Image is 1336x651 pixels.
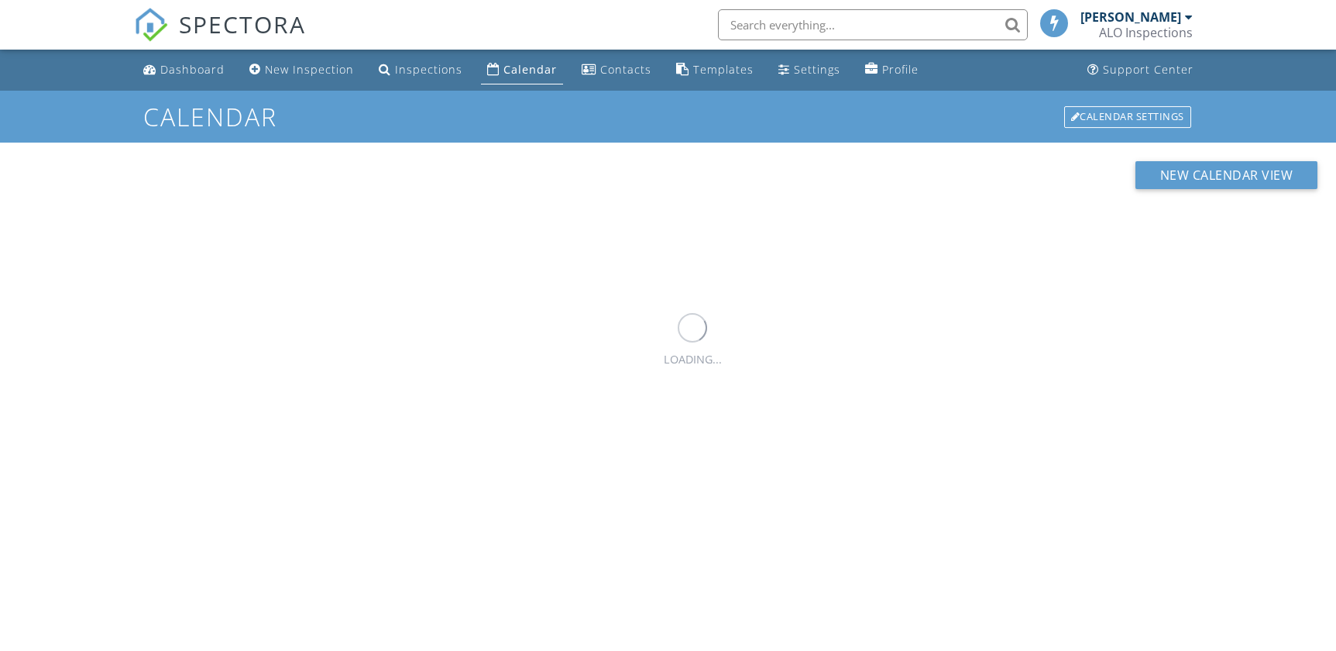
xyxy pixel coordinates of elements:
div: Inspections [395,62,462,77]
a: SPECTORA [134,21,306,53]
h1: Calendar [143,103,1192,130]
input: Search everything... [718,9,1028,40]
img: The Best Home Inspection Software - Spectora [134,8,168,42]
div: Settings [794,62,840,77]
a: Settings [772,56,847,84]
a: Templates [670,56,760,84]
div: Profile [882,62,919,77]
div: ALO Inspections [1099,25,1193,40]
a: Contacts [575,56,658,84]
a: Support Center [1081,56,1200,84]
button: New Calendar View [1135,161,1318,189]
div: Contacts [600,62,651,77]
div: Templates [693,62,754,77]
div: Calendar [503,62,557,77]
div: LOADING... [664,351,722,368]
div: [PERSON_NAME] [1080,9,1181,25]
div: Support Center [1103,62,1193,77]
div: Calendar Settings [1064,106,1191,128]
a: Profile [859,56,925,84]
a: Calendar Settings [1063,105,1193,129]
a: Dashboard [137,56,231,84]
a: New Inspection [243,56,360,84]
div: New Inspection [265,62,354,77]
a: Calendar [481,56,563,84]
div: Dashboard [160,62,225,77]
a: Inspections [373,56,469,84]
span: SPECTORA [179,8,306,40]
